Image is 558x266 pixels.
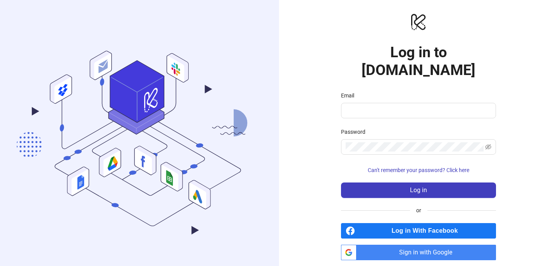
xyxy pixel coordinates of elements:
[368,167,469,173] span: Can't remember your password? Click here
[346,142,484,152] input: Password
[341,167,496,173] a: Can't remember your password? Click here
[410,206,427,215] span: or
[341,43,496,79] h1: Log in to [DOMAIN_NAME]
[341,182,496,198] button: Log in
[346,106,490,115] input: Email
[485,144,491,150] span: eye-invisible
[341,164,496,176] button: Can't remember your password? Click here
[341,245,496,260] a: Sign in with Google
[341,223,496,239] a: Log in With Facebook
[341,91,359,100] label: Email
[358,223,496,239] span: Log in With Facebook
[360,245,496,260] span: Sign in with Google
[341,128,370,136] label: Password
[410,187,427,194] span: Log in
